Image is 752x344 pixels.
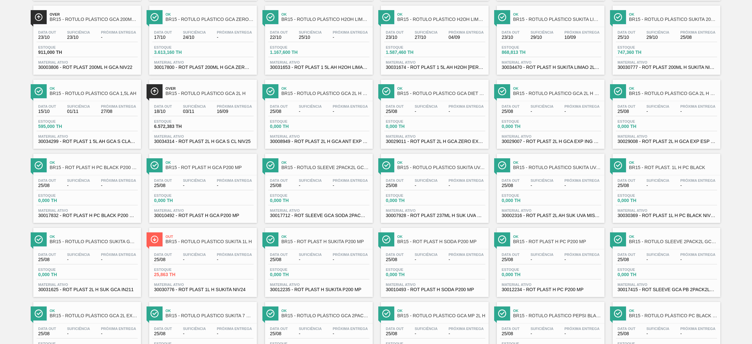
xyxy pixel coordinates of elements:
span: 0,000 TH [386,124,431,129]
span: Material ativo [618,134,715,138]
span: BR15 - ROT PLAST H SUKITA P200 MP [281,239,369,244]
span: - [333,183,368,188]
span: Ok [50,86,138,90]
span: 25/10 [618,35,635,40]
span: Material ativo [386,134,484,138]
span: 30010492 - ROT PLAST H GCA P200 MP [154,213,252,218]
span: Estoque [618,194,663,197]
span: 30034314 - ROT PLAST 2L H GCA S CL NIV25 [154,139,252,144]
span: Suficiência [415,30,437,34]
span: Estoque [386,194,431,197]
span: Suficiência [646,179,669,182]
span: Estoque [270,119,316,123]
span: 27/10 [415,35,437,40]
span: Suficiência [183,253,206,257]
span: Próxima Entrega [101,253,136,257]
span: 16/09 [217,109,252,114]
span: Suficiência [299,104,321,108]
span: Data out [386,104,404,108]
span: Próxima Entrega [680,179,715,182]
a: ÍconeOkBR15 - ROT PLAST. 1L H PC BLACKData out25/08Suficiência-Próxima Entrega-Estoque0,000 THMat... [608,149,724,223]
span: 25/08 [38,183,56,188]
span: Suficiência [646,253,669,257]
span: 25/08 [386,109,404,114]
span: Suficiência [67,253,90,257]
span: Próxima Entrega [564,30,600,34]
span: Data out [270,179,288,182]
img: Ícone [150,235,159,243]
span: Estoque [38,45,84,49]
span: Ok [50,235,138,239]
img: Ícone [614,13,622,21]
a: ÍconeOkBR15 - RÓTULO PLÁSTICO H2OH LIMONETO 1,5L AHData out23/10Suficiência27/10Próxima Entrega04... [376,1,492,75]
span: Próxima Entrega [680,30,715,34]
span: 03/11 [183,109,206,114]
span: - [217,35,252,40]
span: - [530,109,553,114]
span: 25/08 [154,257,172,262]
span: 27/08 [101,109,136,114]
span: - [183,183,206,188]
span: 30017832 - ROT PLAST H PC BLACK P200 MP [38,213,136,218]
span: 23/10 [67,35,90,40]
span: Material ativo [154,134,252,138]
span: Estoque [154,119,200,123]
a: ÍconeOkBR15 - RÓTULO PLÁSTICO GCA 1,5L AHData out15/10Suficiência01/11Próxima Entrega27/08Estoque... [28,75,144,149]
a: ÍconeOkBR15 - ROT PLAST H PC BLACK P200 MPData out25/08Suficiência-Próxima Entrega-Estoque0,000 T... [28,149,144,223]
span: - [415,183,437,188]
span: - [564,109,600,114]
span: Ok [397,12,485,16]
span: - [101,257,136,262]
span: BR15 - ROTULO SLEEVE 2PACK2L GCA + PCBL [629,239,717,244]
img: Ícone [382,161,390,169]
span: 747,360 TH [618,50,663,55]
span: 0,000 TH [38,198,84,203]
img: Ícone [498,87,506,95]
span: BR15 - RÓTULO PLÁSTICO SUKITA 200ML H [629,17,717,22]
span: Estoque [154,45,200,49]
span: - [183,257,206,262]
span: BR15 - RÓTULO PLÁSTICO SUKITA GUARANÁ 2L H [50,239,138,244]
span: BR15 - ROT PLAST H PC P200 MP [513,239,601,244]
img: Ícone [150,87,159,95]
span: 0,000 TH [502,124,547,129]
span: Material ativo [38,134,136,138]
span: 18/10 [154,109,172,114]
span: Próxima Entrega [217,179,252,182]
span: Ok [397,235,485,239]
span: 30030777 - ROT PLAST 200ML H SUKITA NIV24 [618,65,715,70]
span: Próxima Entrega [101,30,136,34]
span: Data out [618,179,635,182]
span: 23/10 [38,35,56,40]
span: 868,813 TH [502,50,547,55]
span: 1.587,460 TH [386,50,431,55]
span: BR15 - RÓTULO PLÁSTICO SUKITA UVA MISTA 237ML H [397,165,485,170]
span: Próxima Entrega [217,253,252,257]
span: - [333,109,368,114]
span: Data out [38,104,56,108]
span: Material ativo [618,60,715,64]
span: Data out [38,253,56,257]
span: BR15 - RÓTULO PLÁSTICO GCA ZERO 200ML H [165,17,254,22]
span: Data out [502,253,520,257]
span: Ok [397,161,485,164]
span: BR15 - RÓTULO PLÁSTICO GCA 200ML H [50,17,138,22]
span: - [101,183,136,188]
span: Data out [154,30,172,34]
span: 911,000 TH [38,50,84,55]
span: Estoque [154,194,200,197]
img: Ícone [266,87,274,95]
span: - [564,183,600,188]
span: 25/10 [299,35,321,40]
span: Material ativo [386,209,484,212]
span: BR15 - ROTULO PLÁSTICO SUKITA LIMÃO 2L H [513,17,601,22]
span: - [680,109,715,114]
a: ÍconeOverBR15 - RÓTULO PLÁSTICO GCA 2L HData out18/10Suficiência03/11Próxima Entrega16/09Estoque6... [144,75,260,149]
img: Ícone [35,161,43,169]
a: ÍconeOkBR15 - RÓTULO PLÁSTICO SUKITA UVA MISTA 2L AHData out25/08Suficiência-Próxima Entrega-Esto... [492,149,608,223]
span: Ok [513,161,601,164]
a: ÍconeOkBR15 - RÓTULO PLÁSTICO H2OH LIMÃO 1,5L AHData out22/10Suficiência25/10Próxima Entrega-Esto... [260,1,376,75]
span: Estoque [38,119,84,123]
img: Ícone [614,87,622,95]
span: 1.167,600 TH [270,50,316,55]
